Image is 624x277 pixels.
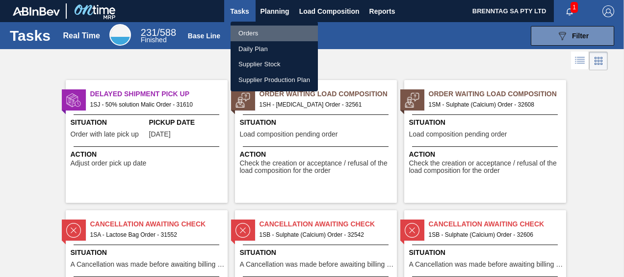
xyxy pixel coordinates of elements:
[231,72,318,88] a: Supplier Production Plan
[231,26,318,41] a: Orders
[231,41,318,57] a: Daily Plan
[231,56,318,72] a: Supplier Stock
